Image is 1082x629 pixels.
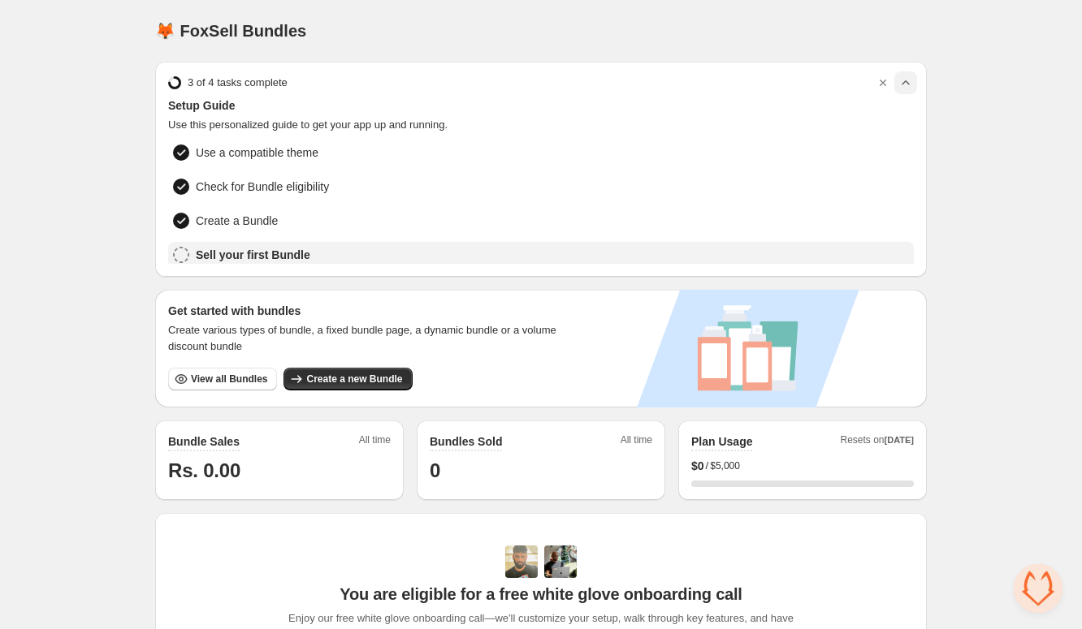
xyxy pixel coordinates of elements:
[155,21,306,41] h1: 🦊 FoxSell Bundles
[168,368,277,390] button: View all Bundles
[621,433,652,451] span: All time
[359,433,391,451] span: All time
[168,117,914,133] span: Use this personalized guide to get your app up and running.
[544,545,577,578] img: Prakhar
[168,303,572,319] h3: Get started with bundles
[430,433,502,450] h2: Bundles Sold
[691,458,704,474] span: $ 0
[168,97,914,114] span: Setup Guide
[841,433,915,451] span: Resets on
[168,433,240,450] h2: Bundle Sales
[196,179,329,195] span: Check for Bundle eligibility
[168,458,391,484] h1: Rs. 0.00
[168,322,572,355] span: Create various types of bundle, a fixed bundle page, a dynamic bundle or a volume discount bundle
[691,433,752,450] h2: Plan Usage
[196,247,430,263] span: Sell your first Bundle
[188,75,288,91] span: 3 of 4 tasks complete
[691,458,914,474] div: /
[196,144,318,161] span: Use a compatible theme
[505,545,538,578] img: Adi
[710,459,740,472] span: $5,000
[191,373,267,386] span: View all Bundles
[283,368,412,390] button: Create a new Bundle
[430,458,652,484] h1: 0
[196,213,278,229] span: Create a Bundle
[1014,564,1063,613] a: Open chat
[885,435,914,445] span: [DATE]
[340,584,742,604] span: You are eligible for a free white glove onboarding call
[306,373,402,386] span: Create a new Bundle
